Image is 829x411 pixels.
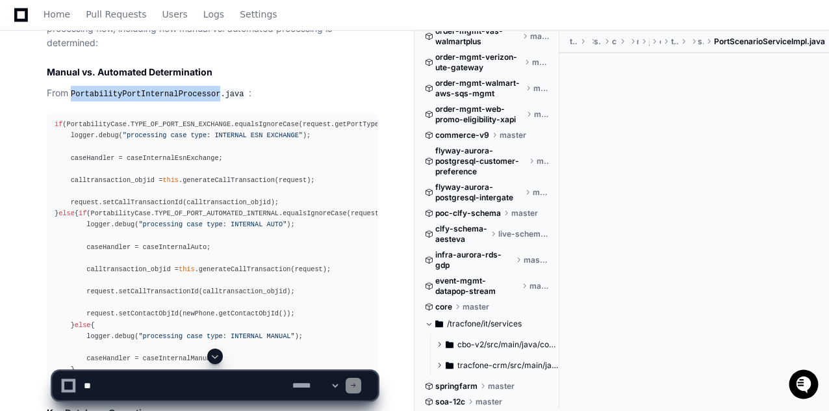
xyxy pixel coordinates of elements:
span: core [435,302,452,312]
span: "processing case type: INTERNAL ESN EXCHANGE" [123,131,303,139]
span: master [530,31,550,42]
img: 7521149027303_d2c55a7ec3fe4098c2f6_72.png [27,96,51,120]
span: master [511,208,538,219]
span: services [594,36,602,47]
img: 1736555170064-99ba0984-63c1-480f-8ee9-699278ef63ed [13,96,36,120]
iframe: Open customer support [787,368,823,403]
span: master [532,57,550,68]
span: "processing case type: INTERNAL MANUAL" [138,332,294,340]
span: order-mgmt-vas-walmartplus [435,26,520,47]
span: [DATE] [156,209,183,219]
span: Pull Requests [86,10,146,18]
span: clfy-schema-aesteva [435,224,488,245]
span: this [162,176,179,184]
span: master [529,281,550,291]
img: Tejeshwer Degala [13,161,34,182]
span: tracfone [570,36,577,47]
code: PortabilityPortInternalProcessor.java [68,88,246,100]
span: com [659,36,660,47]
span: master [537,156,550,166]
span: "processing case type: INTERNAL AUTO" [138,220,287,228]
span: flyway-aurora-postgresql-customer-preference [435,146,526,177]
span: event-mgmt-datapop-stream [435,276,519,297]
span: order-mgmt-verizon-ute-gateway [435,52,522,73]
svg: Directory [446,337,453,352]
button: /tracfone/it/services [425,313,550,334]
span: /tracfone/it/services [447,319,522,329]
span: master [524,255,550,265]
img: Tejeshwer Degala [13,196,34,217]
span: Tejeshwer [PERSON_NAME] [40,174,146,184]
span: master [533,187,550,198]
span: else [75,321,91,329]
span: tracfone [671,36,678,47]
span: this [179,265,195,273]
span: Home [44,10,70,18]
span: infra-aurora-rds-gdp [435,250,513,271]
a: Powered byPylon [92,237,157,248]
span: master [534,109,550,120]
span: main [637,36,638,47]
span: Tejeshwer [PERSON_NAME] [40,209,146,219]
span: master [500,130,526,140]
span: if [55,120,62,128]
span: poc-clfy-schema [435,208,501,219]
span: Users [162,10,188,18]
span: flyway-aurora-postgresql-intergate [435,182,522,203]
button: See all [201,139,236,154]
div: Past conversations [13,141,87,152]
span: if [79,209,86,217]
div: Welcome [13,51,236,72]
span: service [698,36,704,47]
button: cbo-v2/src/main/java/com/tracfone/csr/service [435,334,560,355]
span: else [58,209,75,217]
span: live-schema/clfytopp [498,229,550,239]
div: Start new chat [58,96,213,109]
span: order-mgmt-web-promo-eligibility-xapi [435,104,524,125]
span: • [149,209,153,219]
p: From : [47,86,377,101]
div: (PortabilityCase.TYPE_OF_PORT_ESN_EXCHANGE.equalsIgnoreCase(request.getPortType())) { logger.debu... [55,119,370,386]
span: commerce-v9 [435,130,489,140]
span: java [649,36,650,47]
div: We're offline, we'll be back soon [58,109,184,120]
span: master [533,83,550,94]
span: cbo-v2 [612,36,617,47]
span: Pylon [129,238,157,248]
svg: Directory [435,316,443,332]
h2: Manual vs. Automated Determination [47,66,377,79]
span: cbo-v2/src/main/java/com/tracfone/csr/service [457,339,560,350]
span: Logs [203,10,224,18]
button: Start new chat [221,100,236,116]
span: • [149,174,153,184]
span: master [463,302,489,312]
span: order-mgmt-walmart-aws-sqs-mgmt [435,78,523,99]
span: [DATE] [156,174,183,184]
span: Settings [240,10,277,18]
span: PortScenarioServiceImpl.java [714,36,825,47]
img: PlayerZero [13,12,39,38]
